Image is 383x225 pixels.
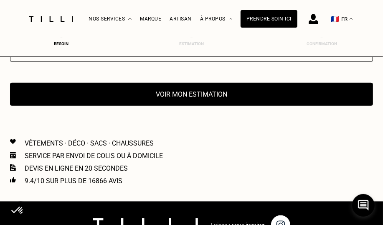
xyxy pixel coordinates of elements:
p: Devis en ligne en 20 secondes [25,164,128,172]
button: Voir mon estimation [10,83,373,106]
a: Artisan [170,16,192,22]
button: 🇫🇷 FR [327,0,357,38]
a: Prendre soin ici [241,10,297,28]
img: menu déroulant [350,18,353,20]
div: Besoin [44,41,78,46]
img: Menu déroulant à propos [229,18,232,20]
img: icône connexion [309,14,318,24]
img: Icon [10,177,16,183]
p: 9.4/10 sur plus de 16866 avis [25,177,122,185]
img: Icon [10,139,16,144]
img: Icon [10,152,16,159]
a: Marque [140,16,161,22]
div: Estimation [175,41,208,46]
img: Menu déroulant [128,18,132,20]
span: 🇫🇷 [331,15,339,23]
img: Logo du service de couturière Tilli [26,16,76,22]
p: Vêtements · Déco · Sacs · Chaussures [25,139,154,147]
p: Service par envoi de colis ou à domicile [25,152,163,160]
div: À propos [200,0,232,38]
img: Icon [10,164,16,171]
div: Nos services [89,0,132,38]
div: Confirmation [305,41,339,46]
